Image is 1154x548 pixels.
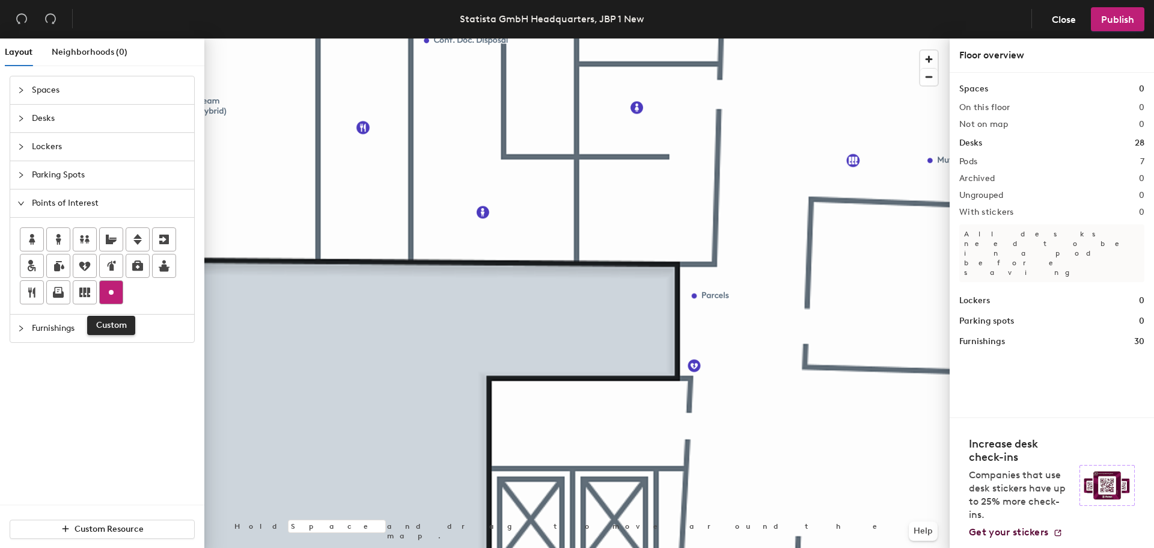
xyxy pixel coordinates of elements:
span: Points of Interest [32,189,187,217]
h2: 0 [1139,208,1144,217]
button: Publish [1091,7,1144,31]
h2: Not on map [959,120,1008,129]
span: collapsed [17,115,25,122]
h1: 0 [1139,315,1144,328]
button: Custom [99,280,123,304]
span: Layout [5,47,32,57]
span: Spaces [32,76,187,104]
h2: 0 [1139,120,1144,129]
button: Custom Resource [10,520,195,539]
span: Publish [1101,14,1134,25]
span: Neighborhoods (0) [52,47,127,57]
h1: Spaces [959,82,988,96]
h2: 0 [1139,103,1144,112]
span: Furnishings [32,315,187,342]
span: Get your stickers [969,526,1048,538]
span: collapsed [17,325,25,332]
span: collapsed [17,171,25,179]
h2: Pods [959,157,977,167]
span: collapsed [17,87,25,94]
span: Desks [32,105,187,132]
h2: 0 [1139,174,1144,183]
button: Help [909,522,938,541]
h2: Archived [959,174,995,183]
h2: 0 [1139,191,1144,200]
button: Redo (⌘ + ⇧ + Z) [38,7,63,31]
span: Lockers [32,133,187,161]
span: collapsed [17,143,25,150]
h1: 28 [1135,137,1144,150]
img: Sticker logo [1079,465,1135,506]
span: Parking Spots [32,161,187,189]
div: Floor overview [959,48,1144,63]
h1: 0 [1139,82,1144,96]
h1: 30 [1134,335,1144,348]
span: Custom Resource [75,524,144,534]
button: Close [1042,7,1086,31]
h1: Desks [959,137,982,150]
h2: With stickers [959,208,1014,217]
h1: Parking spots [959,315,1014,328]
h2: On this floor [959,103,1010,112]
span: expanded [17,200,25,207]
h1: Lockers [959,294,990,307]
span: Close [1052,14,1076,25]
a: Get your stickers [969,526,1063,538]
p: Companies that use desk stickers have up to 25% more check-ins. [969,469,1072,522]
span: undo [16,13,28,25]
h1: 0 [1139,294,1144,307]
h2: Ungrouped [959,191,1004,200]
h2: 7 [1140,157,1144,167]
div: Statista GmbH Headquarters, JBP 1 New [460,11,644,26]
h4: Increase desk check-ins [969,437,1072,464]
h1: Furnishings [959,335,1005,348]
button: Undo (⌘ + Z) [10,7,34,31]
p: All desks need to be in a pod before saving [959,224,1144,282]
